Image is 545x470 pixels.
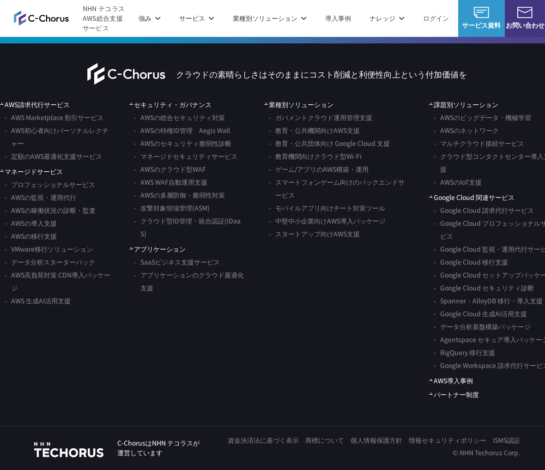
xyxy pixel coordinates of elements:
[179,13,214,23] p: サービス
[269,227,360,240] a: スタートアップ向けAWS支援
[134,214,246,240] a: クラウド型ID管理・統合認証(IDaaS)
[134,255,220,268] a: SaaSビジネス支援サービス
[5,268,111,294] a: AWS高負荷対策 CDN導入パッケージ
[423,13,449,23] a: ログイン
[5,150,102,163] a: 定額のAWS最適化支援サービス
[221,448,520,458] p: © NHN Techorus Corp.
[117,438,200,458] p: C-ChorusはNHN テコラスが 運営しています
[129,100,212,109] a: セキュリティ・ガバナンス
[474,7,489,18] img: AWS総合支援サービス C-Chorus サービス資料
[14,11,69,26] img: AWS総合支援サービス C-Chorus
[176,67,467,80] p: クラウドの素晴らしさはそのままにコスト削減と利便性向上という付加価値を
[5,204,96,217] a: AWSの稼働状況の診断・監査
[269,175,410,201] a: スマートフォンゲーム向けのバックエンドサービス
[228,435,299,445] a: 資金決済法に基づく表示
[134,201,210,214] a: 攻撃対象領域管理(ASM)
[458,20,505,30] span: サービス資料
[517,7,532,18] img: お問い合わせ
[269,163,369,175] a: ゲーム/アプリのAWS構築・運用
[434,346,495,359] a: BigQuery 移行支援
[351,435,402,445] a: 個人情報保護方針
[429,193,515,202] span: Google Cloud 関連サービス
[434,320,531,333] a: データ分析基盤構築パッケージ
[434,307,527,320] a: Google Cloud 生成AI活用支援
[434,175,482,188] a: AWSのIoT支援
[493,435,520,445] a: ISMS認証
[269,111,372,124] a: ガバメントクラウド運用管理支援
[409,435,486,445] a: 情報セキュリティポリシー
[134,175,207,188] a: AWS WAF自動運用支援
[5,242,93,255] a: VMware移行ソリューション
[134,124,230,137] a: AWSの特権ID管理 Aegis Wall
[434,255,508,268] a: Google Cloud 移行支援
[434,111,531,124] a: AWSのビッグデータ・機械学習
[233,13,307,23] p: 業種別ソリューション
[269,124,360,137] a: 教育・公共機関向けAWS支援
[429,390,479,399] a: パートナー制度
[269,150,362,163] a: 教育機関向けクラウド型Wi-Fi
[269,137,390,150] a: 教育・公共団体向け Google Cloud 支援
[5,294,71,307] a: AWS 生成AI活用支援
[83,4,129,33] span: NHN テコラス AWS総合支援サービス
[5,191,76,204] a: AWSの監視・運用代行
[134,163,206,175] a: AWSのクラウド型WAF
[5,178,95,191] a: プロフェッショナルサービス
[434,204,534,217] a: Google Cloud 請求代行サービス
[5,111,103,124] a: AWS Marketplace 割引サービス
[269,214,386,227] a: 中堅中小企業向けAWS導入パッケージ
[134,137,231,150] a: AWSのセキュリティ脆弱性診断
[434,281,534,294] a: Google Cloud セキュリティ診断
[269,201,385,214] a: モバイルアプリ向けチート対策ツール
[434,137,524,150] a: マルチクラウド接続サービス
[139,13,161,23] p: 強み
[305,435,344,445] a: 商標について
[5,229,57,242] a: AWSの移行支援
[5,124,111,150] a: AWS初心者向けパーソナルレクチャー
[264,100,333,109] span: 業種別ソリューション
[5,255,95,268] a: データ分析スターターパック
[134,268,246,294] a: アプリケーションのクラウド最適化支援
[429,376,473,386] a: AWS導入事例
[325,13,351,23] a: 導入事例
[505,20,545,30] span: お問い合わせ
[434,294,543,307] a: Spanner・AlloyDB 移行・導入支援
[134,188,225,201] a: AWSの多層防御・脆弱性対策
[134,150,237,163] a: マネージドセキュリティサービス
[369,13,405,23] p: ナレッジ
[14,4,129,33] a: AWS総合支援サービス C-Chorus NHN テコラスAWS総合支援サービス
[129,244,186,254] span: アプリケーション
[5,217,57,229] a: AWSの導入支援
[134,111,225,124] a: AWSの総合セキュリティ対策
[434,124,499,137] a: AWSのネットワーク
[429,100,498,109] span: 課題別ソリューション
